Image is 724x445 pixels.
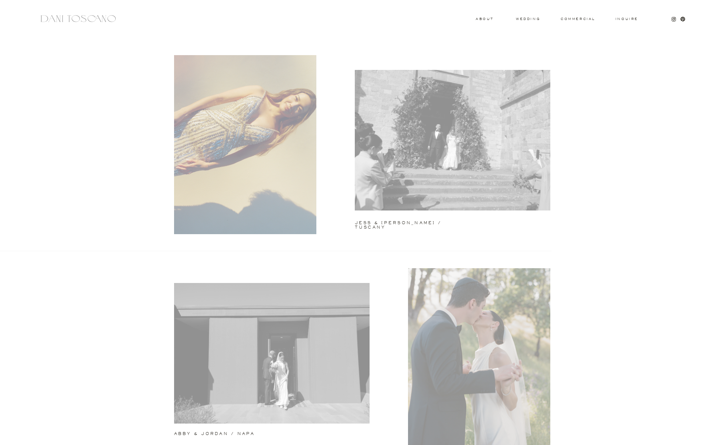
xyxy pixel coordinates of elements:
[476,17,492,20] a: About
[615,17,639,21] a: Inquire
[561,17,595,20] a: commercial
[174,432,303,437] a: abby & jordan / napa
[355,221,470,224] a: jess & [PERSON_NAME] / tuscany
[516,17,540,20] a: wedding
